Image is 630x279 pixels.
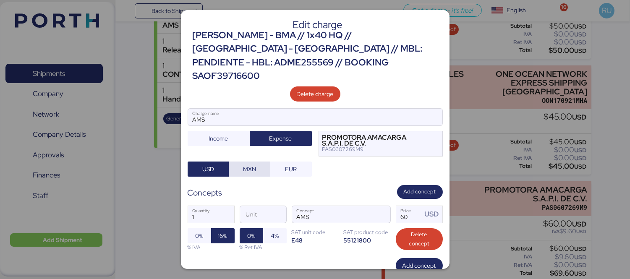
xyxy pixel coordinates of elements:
button: USD [188,162,229,177]
button: Add concept [396,258,443,273]
span: 0% [195,231,203,241]
button: Expense [250,131,312,146]
button: 16% [211,228,235,243]
div: [PERSON_NAME] - BMA // 1x40 HQ // [GEOGRAPHIC_DATA] - [GEOGRAPHIC_DATA] // MBL: PENDIENTE - HBL: ... [193,29,443,83]
div: Concepts [188,187,222,199]
button: 4% [263,228,287,243]
button: 0% [188,228,211,243]
button: Add concept [397,185,443,199]
input: Quantity [188,206,234,223]
div: PAS0607269M9 [322,146,428,152]
div: 55121800 [344,236,391,244]
input: Concept [292,206,370,223]
div: SAT unit code [292,228,339,236]
input: Charge name [188,109,442,125]
span: Add concept [403,261,436,271]
input: Price [396,206,422,223]
span: MXN [243,164,256,174]
button: EUR [270,162,312,177]
div: % Ret IVA [240,243,287,251]
span: USD [202,164,214,174]
span: Delete concept [403,230,436,248]
span: 16% [218,231,227,241]
div: PROMOTORA AMACARGA S.A.P.I. DE C.V. [322,135,428,147]
div: E48 [292,236,339,244]
span: Expense [269,133,292,143]
div: Edit charge [193,21,443,29]
button: MXN [229,162,270,177]
span: EUR [285,164,297,174]
span: Add concept [404,187,436,196]
div: USD [424,209,442,219]
span: 4% [271,231,279,241]
div: % IVA [188,243,235,251]
button: ConceptConcept [373,208,390,225]
button: Delete charge [290,86,340,102]
span: Income [209,133,228,143]
button: Delete concept [396,228,443,250]
span: 0% [247,231,255,241]
button: Income [188,131,250,146]
div: SAT product code [344,228,391,236]
button: 0% [240,228,263,243]
span: Delete charge [297,89,334,99]
input: Unit [240,206,286,223]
